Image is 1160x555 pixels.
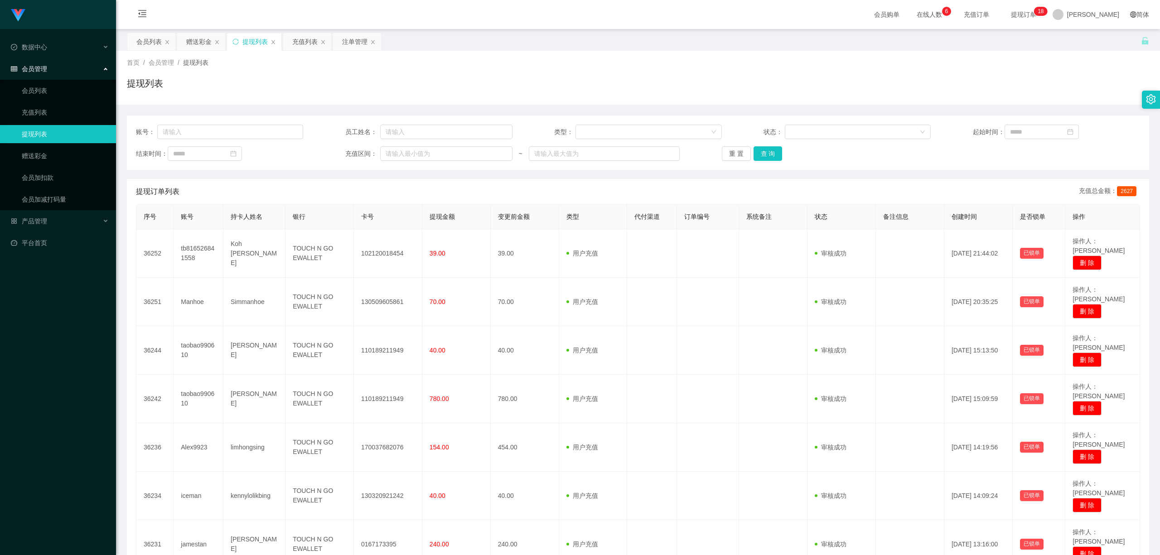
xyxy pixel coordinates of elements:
span: 状态 [815,213,827,220]
td: [DATE] 14:19:56 [944,423,1013,472]
span: 操作人：[PERSON_NAME] [1073,383,1125,400]
td: Alex9923 [174,423,223,472]
span: 提现订单列表 [136,186,179,197]
span: 操作 [1073,213,1085,220]
td: taobao990610 [174,326,223,375]
p: 6 [945,7,948,16]
span: 在线人数 [912,11,947,18]
span: 审核成功 [815,541,846,548]
i: 图标: calendar [1067,129,1073,135]
span: 审核成功 [815,298,846,305]
div: 会员列表 [136,33,162,50]
input: 请输入 [380,125,512,139]
span: 账号 [181,213,193,220]
td: TOUCH N GO EWALLET [285,278,354,326]
span: 首页 [127,59,140,66]
p: 8 [1041,7,1044,16]
i: 图标: appstore-o [11,218,17,224]
button: 删 除 [1073,498,1102,512]
button: 删 除 [1073,449,1102,464]
td: 36252 [136,229,174,278]
i: 图标: menu-fold [127,0,158,29]
span: 操作人：[PERSON_NAME] [1073,480,1125,497]
span: 40.00 [430,347,445,354]
span: 审核成功 [815,250,846,257]
span: 70.00 [430,298,445,305]
button: 重 置 [722,146,751,161]
input: 请输入最大值为 [529,146,680,161]
button: 删 除 [1073,352,1102,367]
span: 提现金额 [430,213,455,220]
span: 操作人：[PERSON_NAME] [1073,286,1125,303]
td: TOUCH N GO EWALLET [285,375,354,423]
span: 会员管理 [11,65,47,72]
span: 类型： [554,127,575,137]
td: [DATE] 15:09:59 [944,375,1013,423]
td: iceman [174,472,223,520]
i: 图标: close [164,39,170,45]
td: 170037682076 [354,423,422,472]
i: 图标: check-circle-o [11,44,17,50]
div: 充值总金额： [1079,186,1140,197]
td: 36236 [136,423,174,472]
td: [DATE] 15:13:50 [944,326,1013,375]
i: 图标: close [214,39,220,45]
i: 图标: close [370,39,376,45]
span: 提现列表 [183,59,208,66]
i: 图标: setting [1146,94,1156,104]
td: [PERSON_NAME] [223,375,285,423]
p: 1 [1038,7,1041,16]
td: [PERSON_NAME] [223,326,285,375]
div: 充值列表 [292,33,318,50]
span: 充值订单 [959,11,994,18]
span: 卡号 [361,213,374,220]
a: 会员加扣款 [22,169,109,187]
sup: 6 [942,7,951,16]
span: 操作人：[PERSON_NAME] [1073,528,1125,545]
div: 提现列表 [242,33,268,50]
span: 序号 [144,213,156,220]
td: 130320921242 [354,472,422,520]
td: 454.00 [491,423,559,472]
input: 请输入最小值为 [380,146,512,161]
sup: 18 [1034,7,1047,16]
td: 110189211949 [354,375,422,423]
span: 状态： [764,127,785,137]
button: 已锁单 [1020,345,1044,356]
td: 110189211949 [354,326,422,375]
span: 39.00 [430,250,445,257]
span: 数据中心 [11,43,47,51]
button: 删 除 [1073,256,1102,270]
td: 780.00 [491,375,559,423]
td: Manhoe [174,278,223,326]
div: 赠送彩金 [186,33,212,50]
td: limhongsing [223,423,285,472]
td: 36244 [136,326,174,375]
td: 40.00 [491,326,559,375]
i: 图标: global [1130,11,1136,18]
span: 是否锁单 [1020,213,1045,220]
span: 780.00 [430,395,449,402]
span: 审核成功 [815,395,846,402]
span: 用户充值 [566,444,598,451]
span: 变更前金额 [498,213,530,220]
span: 240.00 [430,541,449,548]
span: 创建时间 [952,213,977,220]
td: TOUCH N GO EWALLET [285,229,354,278]
span: 持卡人姓名 [231,213,262,220]
td: 130509605861 [354,278,422,326]
span: 用户充值 [566,298,598,305]
td: 39.00 [491,229,559,278]
span: 银行 [293,213,305,220]
button: 已锁单 [1020,393,1044,404]
span: 员工姓名： [345,127,381,137]
button: 删 除 [1073,304,1102,319]
i: 图标: close [271,39,276,45]
span: 审核成功 [815,347,846,354]
a: 充值列表 [22,103,109,121]
span: 订单编号 [684,213,710,220]
a: 提现列表 [22,125,109,143]
span: 结束时间： [136,149,168,159]
a: 赠送彩金 [22,147,109,165]
td: 36242 [136,375,174,423]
